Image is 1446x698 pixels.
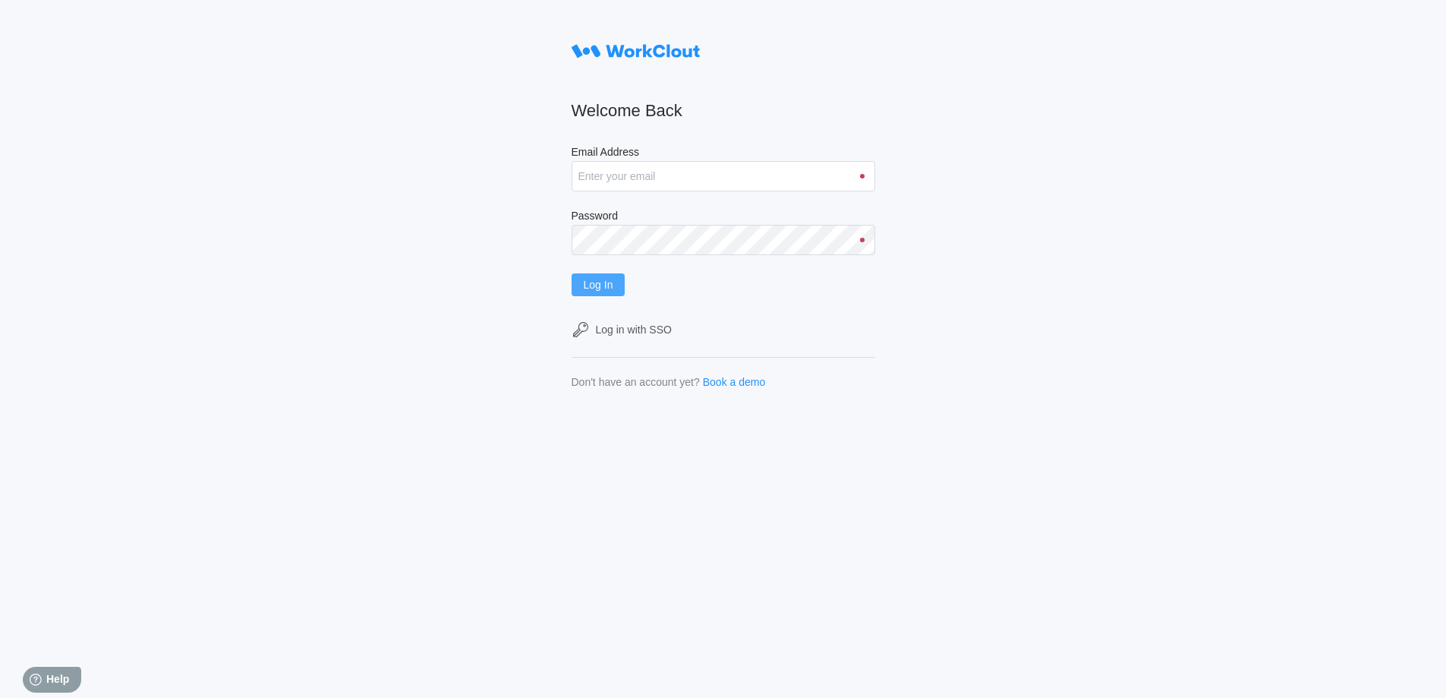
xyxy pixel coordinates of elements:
a: Log in with SSO [572,321,875,339]
div: Log in with SSO [596,324,672,336]
div: Don't have an account yet? [572,376,700,388]
span: Log In [584,280,613,290]
input: Enter your email [572,161,875,191]
h2: Welcome Back [572,100,875,122]
button: Log In [572,273,625,296]
label: Password [572,210,875,225]
label: Email Address [572,146,875,161]
a: Book a demo [703,376,766,388]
